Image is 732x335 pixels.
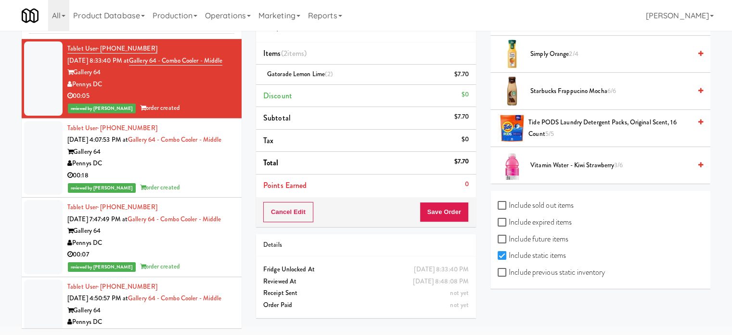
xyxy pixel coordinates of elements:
li: Tablet User· [PHONE_NUMBER][DATE] 8:33:40 PM atGallery 64 - Combo Cooler - MiddleGallery 64Pennys... [22,39,242,119]
div: 0 [465,178,469,190]
span: (2) [325,69,333,79]
a: Gallery 64 - Combo Cooler - Middle [128,135,221,144]
ng-pluralize: items [287,48,305,59]
span: Total [263,157,279,168]
label: Include sold out items [498,198,574,213]
div: [DATE] 8:33:40 PM [414,264,469,276]
li: Tablet User· [PHONE_NUMBER][DATE] 7:47:49 PM atGallery 64 - Combo Cooler - MiddleGallery 64Pennys... [22,198,242,277]
span: reviewed by [PERSON_NAME] [68,183,136,193]
input: Include sold out items [498,202,509,210]
div: $7.70 [454,111,469,123]
div: $7.70 [454,68,469,80]
span: reviewed by [PERSON_NAME] [68,262,136,272]
a: Tablet User· [PHONE_NUMBER] [67,123,157,133]
span: order created [140,262,180,271]
div: Gallery 64 [67,305,234,317]
span: [DATE] 7:47:49 PM at [67,214,128,224]
div: [DATE] 8:48:08 PM [413,276,469,288]
span: · [PHONE_NUMBER] [97,202,157,212]
div: Pennys DC [67,79,234,91]
span: order created [140,183,180,192]
div: Gallery 64 [67,67,234,79]
a: Tablet User· [PHONE_NUMBER] [67,44,157,54]
span: Subtotal [263,112,291,123]
span: · [PHONE_NUMBER] [97,44,157,53]
span: 3/6 [614,161,623,170]
div: Receipt Sent [263,287,469,299]
label: Include static items [498,248,566,263]
div: Details [263,239,469,251]
h5: Pennys DC [263,24,469,31]
img: Micromart [22,7,39,24]
input: Include expired items [498,219,509,227]
a: Tablet User· [PHONE_NUMBER] [67,202,157,212]
span: Tide PODS Laundry Detergent Packs, Original Scent, 16 Count [528,117,691,140]
span: order created [140,103,180,112]
div: Reviewed At [263,276,469,288]
div: 00:07 [67,249,234,261]
input: Include static items [498,252,509,260]
span: Discount [263,90,292,101]
div: $0 [462,89,469,101]
div: Pennys DC [67,316,234,328]
span: Vitamin Water - Kiwi Strawberry [530,160,691,172]
span: Starbucks Frappucino Mocha [530,85,691,97]
button: Save Order [420,202,469,222]
label: Include expired items [498,215,572,229]
a: Gallery 64 - Combo Cooler - Middle [128,214,221,224]
span: 5/5 [545,129,554,138]
span: · [PHONE_NUMBER] [97,123,157,133]
span: 6/6 [607,86,616,95]
button: Cancel Edit [263,202,313,222]
div: Pennys DC [67,237,234,249]
div: Order Paid [263,299,469,311]
label: Include previous static inventory [498,265,605,280]
div: Simply Orange2/4 [527,48,703,60]
a: Gallery 64 - Combo Cooler - Middle [128,294,221,303]
div: Tide PODS Laundry Detergent Packs, Original Scent, 16 Count5/5 [525,117,703,140]
a: Tablet User· [PHONE_NUMBER] [67,282,157,291]
span: 2/4 [569,49,578,58]
span: reviewed by [PERSON_NAME] [68,104,136,113]
span: · [PHONE_NUMBER] [97,282,157,291]
span: Items [263,48,307,59]
div: Gallery 64 [67,146,234,158]
div: Starbucks Frappucino Mocha6/6 [527,85,703,97]
input: Include previous static inventory [498,269,509,277]
span: [DATE] 4:07:53 PM at [67,135,128,144]
div: $0 [462,134,469,146]
li: Tablet User· [PHONE_NUMBER][DATE] 4:07:53 PM atGallery 64 - Combo Cooler - MiddleGallery 64Pennys... [22,119,242,198]
span: Tax [263,135,273,146]
span: Gatorade Lemon Lime [267,69,333,79]
div: Fridge Unlocked At [263,264,469,276]
div: 00:05 [67,90,234,102]
span: not yet [450,288,469,297]
a: Gallery 64 - Combo Cooler - Middle [129,56,222,66]
span: (2 ) [281,48,307,59]
span: Simply Orange [530,48,691,60]
div: Pennys DC [67,158,234,170]
span: [DATE] 8:33:40 PM at [67,56,129,65]
div: Vitamin Water - Kiwi Strawberry3/6 [527,160,703,172]
label: Include future items [498,232,568,246]
div: Gallery 64 [67,225,234,237]
div: $7.70 [454,156,469,168]
span: not yet [450,300,469,309]
div: 00:18 [67,170,234,182]
span: Points Earned [263,180,307,191]
span: [DATE] 4:50:57 PM at [67,294,128,303]
input: Include future items [498,236,509,243]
